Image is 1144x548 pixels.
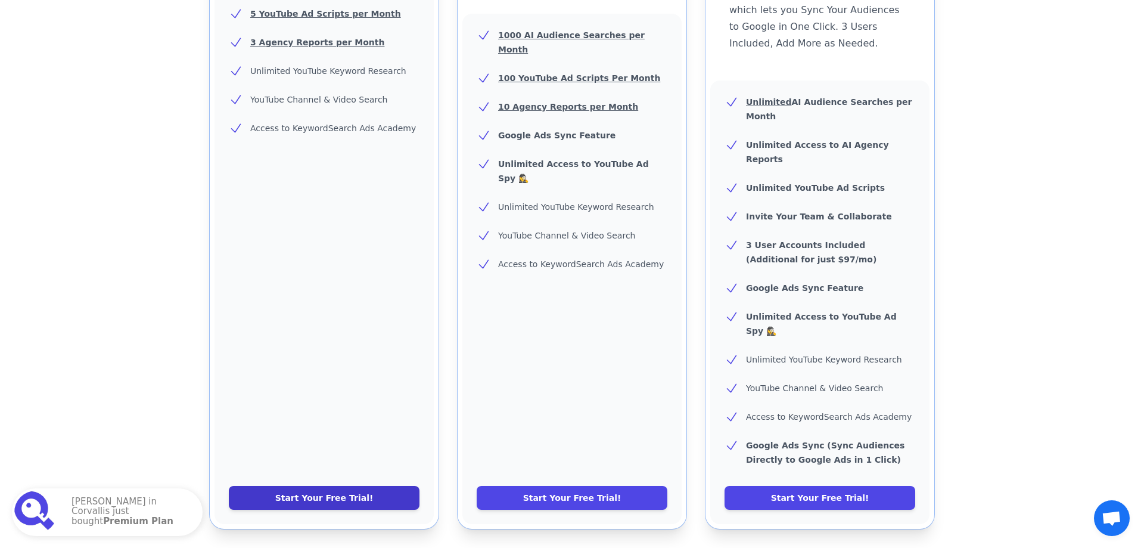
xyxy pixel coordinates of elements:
u: 1000 AI Audience Searches per Month [498,30,645,54]
img: Premium Plan [14,491,57,534]
p: [PERSON_NAME] in Corvallis just bought [71,497,191,528]
a: Start Your Free Trial! [477,486,667,510]
span: Access to KeywordSearch Ads Academy [250,123,416,133]
b: Unlimited YouTube Ad Scripts [746,183,885,193]
span: YouTube Channel & Video Search [498,231,635,240]
strong: Premium Plan [103,516,173,527]
span: Unlimited YouTube Keyword Research [498,202,654,212]
b: Google Ads Sync (Sync Audiences Directly to Google Ads in 1 Click) [746,441,904,465]
b: AI Audience Searches per Month [746,97,912,121]
u: 10 Agency Reports per Month [498,102,638,112]
a: Start Your Free Trial! [229,486,419,510]
b: Google Ads Sync Feature [498,131,615,140]
b: Google Ads Sync Feature [746,283,863,293]
span: YouTube Channel & Video Search [746,383,883,393]
span: Unlimited YouTube Keyword Research [746,355,902,364]
b: Unlimited Access to YouTube Ad Spy 🕵️‍♀️ [746,312,897,336]
b: 3 User Accounts Included (Additional for just $97/mo) [746,240,876,264]
span: Access to KeywordSearch Ads Academy [498,259,664,269]
a: Açık sohbet [1094,500,1130,536]
span: Unlimited YouTube Keyword Research [250,66,406,76]
span: YouTube Channel & Video Search [250,95,387,104]
b: Invite Your Team & Collaborate [746,212,892,221]
u: 3 Agency Reports per Month [250,38,384,47]
span: Access to KeywordSearch Ads Academy [746,412,912,422]
b: Unlimited Access to YouTube Ad Spy 🕵️‍♀️ [498,159,649,183]
b: Unlimited Access to AI Agency Reports [746,140,889,164]
u: 5 YouTube Ad Scripts per Month [250,9,401,18]
u: Unlimited [746,97,792,107]
u: 100 YouTube Ad Scripts Per Month [498,73,660,83]
a: Start Your Free Trial! [725,486,915,510]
